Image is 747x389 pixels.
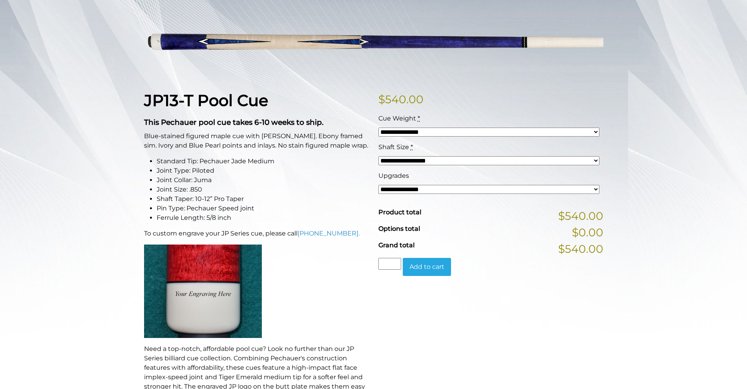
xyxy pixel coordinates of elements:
[411,143,413,151] abbr: required
[144,118,323,127] strong: This Pechauer pool cue takes 6-10 weeks to ship.
[144,2,603,79] img: jp13-T.png
[558,241,603,257] span: $540.00
[157,194,369,204] li: Shaft Taper: 10-12” Pro Taper
[572,224,603,241] span: $0.00
[378,93,424,106] bdi: 540.00
[157,185,369,194] li: Joint Size: .850
[157,204,369,213] li: Pin Type: Pechauer Speed joint
[157,157,369,166] li: Standard Tip: Pechauer Jade Medium
[403,258,451,276] button: Add to cart
[378,143,409,151] span: Shaft Size
[144,91,268,110] strong: JP13-T Pool Cue
[157,213,369,223] li: Ferrule Length: 5/8 inch
[144,131,369,150] p: Blue-stained figured maple cue with [PERSON_NAME]. Ebony framed sim. Ivory and Blue Pearl points ...
[558,208,603,224] span: $540.00
[144,229,369,238] p: To custom engrave your JP Series cue, please call
[157,175,369,185] li: Joint Collar: Juma
[378,241,415,249] span: Grand total
[378,93,385,106] span: $
[157,166,369,175] li: Joint Type: Piloted
[378,258,401,270] input: Product quantity
[378,208,421,216] span: Product total
[378,115,416,122] span: Cue Weight
[378,172,409,179] span: Upgrades
[378,225,420,232] span: Options total
[298,230,360,237] a: [PHONE_NUMBER].
[418,115,420,122] abbr: required
[144,245,262,338] img: An image of a cue butt with the words "YOUR ENGRAVING HERE".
